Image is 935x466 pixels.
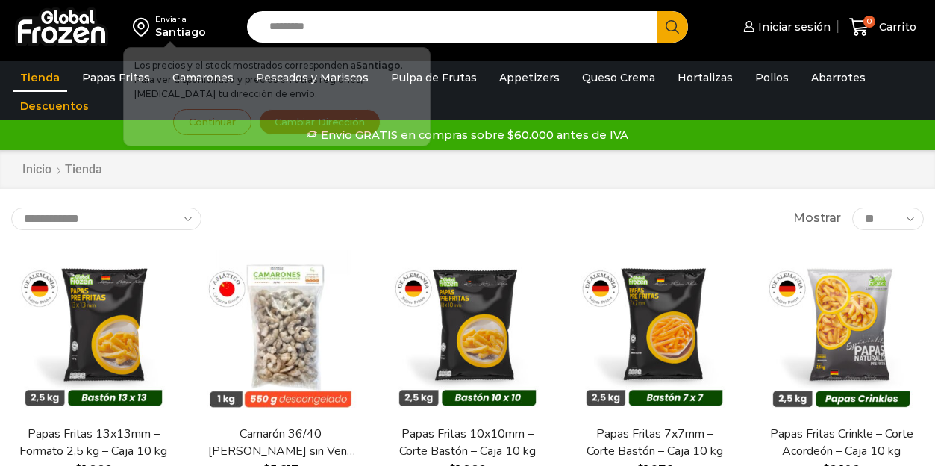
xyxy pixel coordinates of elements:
[492,63,567,92] a: Appetizers
[748,63,796,92] a: Pollos
[207,426,355,460] a: Camarón 36/40 [PERSON_NAME] sin Vena – Bronze – Caja 10 kg
[356,60,401,71] strong: Santiago
[133,14,155,40] img: address-field-icon.svg
[65,162,102,176] h1: Tienda
[793,210,841,227] span: Mostrar
[670,63,740,92] a: Hortalizas
[22,161,102,178] nav: Breadcrumb
[804,63,873,92] a: Abarrotes
[845,10,920,45] a: 0 Carrito
[155,14,206,25] div: Enviar a
[393,426,542,460] a: Papas Fritas 10x10mm – Corte Bastón – Caja 10 kg
[575,63,663,92] a: Queso Crema
[739,12,831,42] a: Iniciar sesión
[259,109,381,135] button: Cambiar Dirección
[173,109,251,135] button: Continuar
[19,426,168,460] a: Papas Fritas 13x13mm – Formato 2,5 kg – Caja 10 kg
[863,16,875,28] span: 0
[767,426,916,460] a: Papas Fritas Crinkle – Corte Acordeón – Caja 10 kg
[134,58,419,102] p: Los precios y el stock mostrados corresponden a . Para ver disponibilidad y precios en otras regi...
[22,161,52,178] a: Inicio
[11,208,201,230] select: Pedido de la tienda
[13,92,96,120] a: Descuentos
[581,426,729,460] a: Papas Fritas 7x7mm – Corte Bastón – Caja 10 kg
[13,63,67,92] a: Tienda
[384,63,484,92] a: Pulpa de Frutas
[875,19,916,34] span: Carrito
[75,63,157,92] a: Papas Fritas
[657,11,688,43] button: Search button
[155,25,206,40] div: Santiago
[754,19,831,34] span: Iniciar sesión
